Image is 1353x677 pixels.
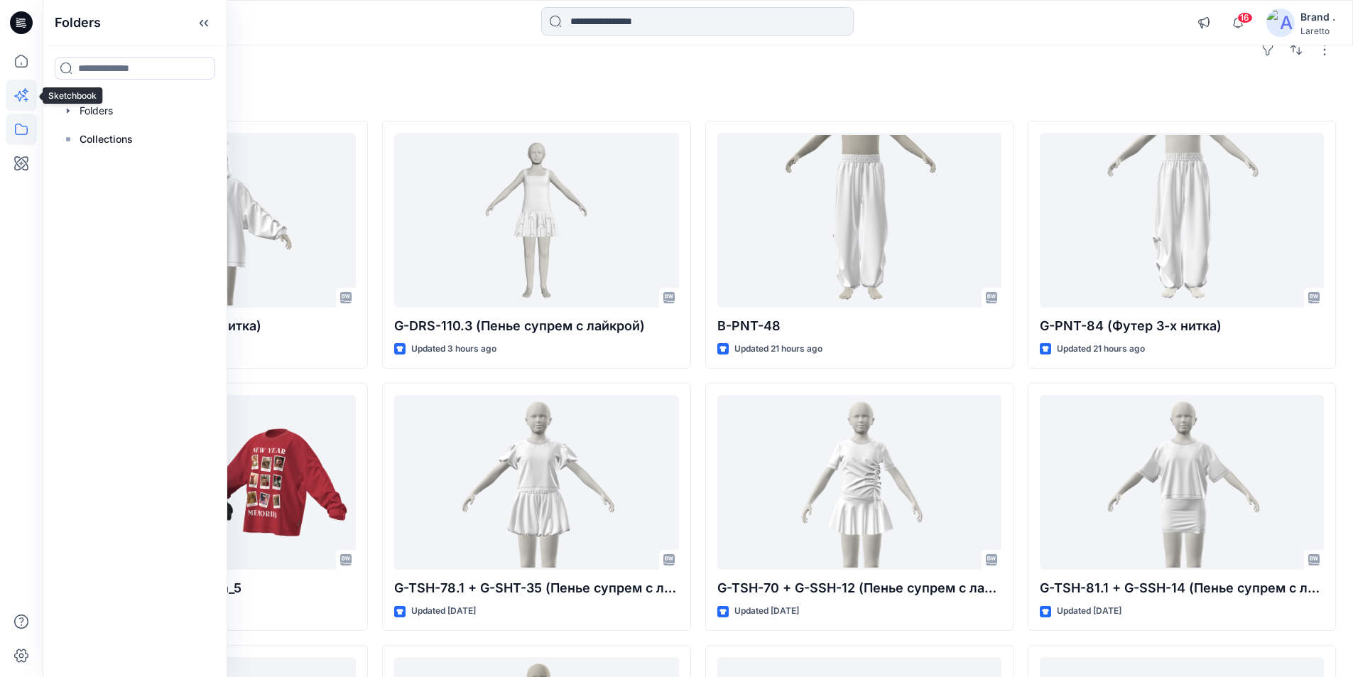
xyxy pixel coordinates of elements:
p: Updated [DATE] [734,604,799,619]
p: Updated [DATE] [1057,604,1121,619]
p: Updated 21 hours ago [734,342,822,357]
p: Updated 21 hours ago [1057,342,1145,357]
a: B-PNT-48 [717,133,1001,308]
p: G-PNT-84 (Футер 3-х нитка) [1040,316,1324,336]
a: G-PNT-84 (Футер 3-х нитка) [1040,133,1324,308]
p: B-PNT-48 [717,316,1001,336]
p: Collections [80,131,133,148]
p: G-TSH-70 + G-SSH-12 (Пенье супрем с лайкрой + Бифлекс) [717,578,1001,598]
a: G-TSH-81.1 + G-SSH-14 (Пенье супрем с лайкрой + Бифлекс) [1040,395,1324,570]
p: G-TSH-78.1 + G-SHT-35 (Пенье супрем с лайкрой) [394,578,678,598]
div: Laretto [1300,26,1335,36]
a: G-TSH-78.1 + G-SHT-35 (Пенье супрем с лайкрой) [394,395,678,570]
a: G-TSH-70 + G-SSH-12 (Пенье супрем с лайкрой + Бифлекс) [717,395,1001,570]
h4: Styles [60,90,1336,107]
p: Updated 3 hours ago [411,342,496,357]
p: Updated [DATE] [411,604,476,619]
img: avatar [1266,9,1295,37]
a: G-DRS-110.3 (Пенье супрем с лайкрой) [394,133,678,308]
span: 16 [1237,12,1253,23]
p: G-DRS-110.3 (Пенье супрем с лайкрой) [394,316,678,336]
p: G-TSH-81.1 + G-SSH-14 (Пенье супрем с лайкрой + Бифлекс) [1040,578,1324,598]
div: Brand . [1300,9,1335,26]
